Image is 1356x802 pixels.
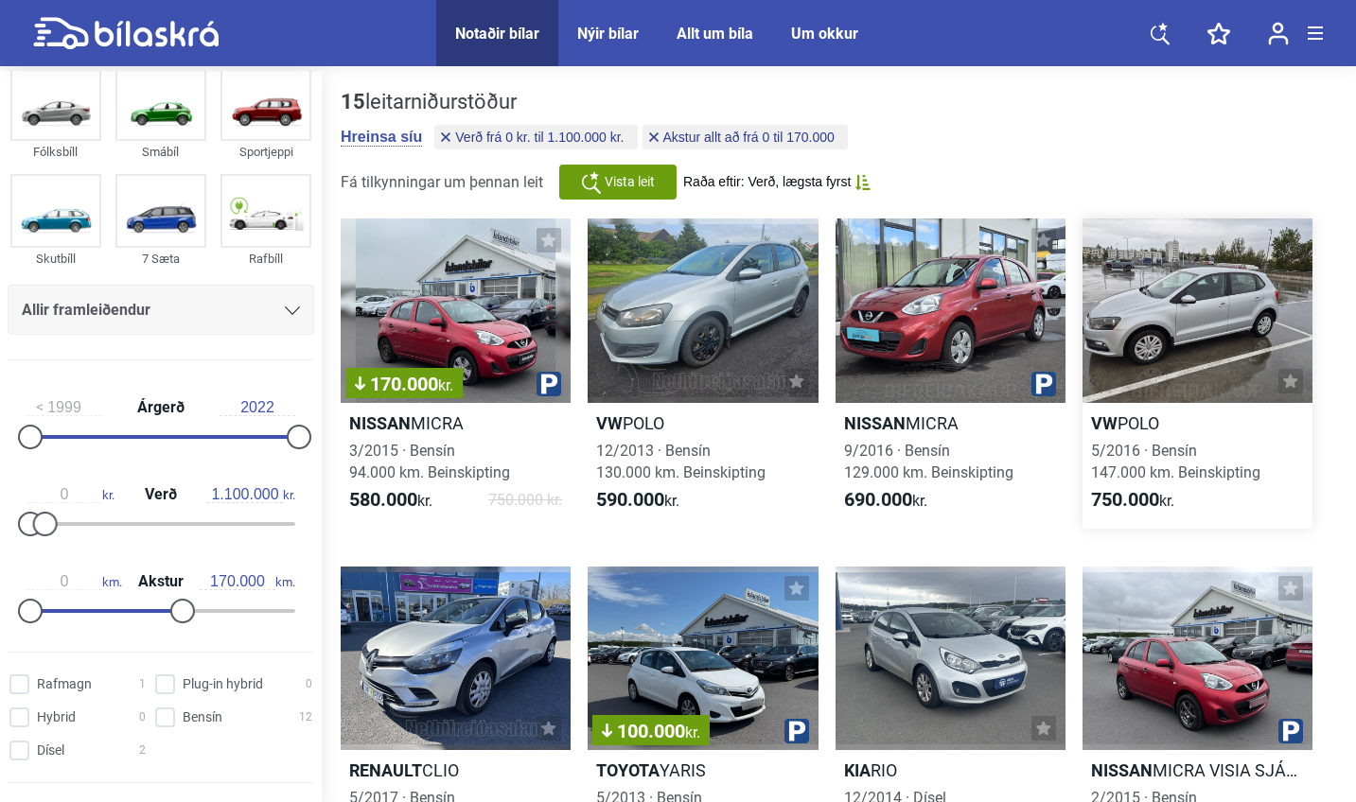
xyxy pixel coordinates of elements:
[139,741,146,760] span: 2
[537,372,561,396] img: parking.png
[596,488,664,511] b: 590.000
[791,25,858,43] a: Um okkur
[438,376,453,394] span: kr.
[784,719,809,743] img: parking.png
[844,760,871,780] b: Kia
[596,413,623,433] b: VW
[139,707,146,727] span: 0
[596,442,766,481] span: 12/2013 · Bensín 130.000 km. Beinskipting
[341,412,571,434] h2: MICRA
[220,141,311,163] div: Sportjeppi
[306,674,312,694] span: 0
[683,174,851,190] span: Raða eftir: Verð, lægsta fyrst
[10,248,101,270] div: Skutbíll
[602,722,700,741] span: 100.000
[132,400,189,415] span: Árgerð
[434,125,637,149] button: Verð frá 0 kr. til 1.100.000 kr.
[677,25,753,43] a: Allt um bíla
[140,487,182,502] span: Verð
[588,412,818,434] h2: POLO
[341,128,422,147] button: Hreinsa síu
[341,90,853,114] div: leitarniðurstöður
[220,248,311,270] div: Rafbíll
[10,141,101,163] div: Fólksbíll
[349,489,432,512] span: kr.
[836,759,1065,781] h2: RIO
[663,131,835,144] span: Akstur allt að frá 0 til 170.000
[200,573,295,590] span: km.
[1031,372,1056,396] img: parking.png
[115,248,206,270] div: 7 Sæta
[26,486,114,503] span: kr.
[1091,488,1159,511] b: 750.000
[1268,22,1289,45] img: user-login.svg
[455,25,539,43] a: Notaðir bílar
[207,486,295,503] span: kr.
[1091,760,1153,780] b: Nissan
[596,489,679,512] span: kr.
[588,759,818,781] h2: YARIS
[355,375,453,393] span: 170.000
[1083,412,1312,434] h2: POLO
[299,707,312,727] span: 12
[643,125,848,149] button: Akstur allt að frá 0 til 170.000
[844,413,906,433] b: Nissan
[1091,442,1260,481] span: 5/2016 · Bensín 147.000 km. Beinskipting
[349,442,510,481] span: 3/2015 · Bensín 94.000 km. Beinskipting
[836,218,1065,529] a: NissanMICRA9/2016 · Bensín129.000 km. Beinskipting690.000kr.
[577,25,639,43] a: Nýir bílar
[37,741,64,760] span: Dísel
[1091,489,1174,512] span: kr.
[26,573,122,590] span: km.
[139,674,146,694] span: 1
[683,174,871,190] button: Raða eftir: Verð, lægsta fyrst
[844,488,912,511] b: 690.000
[341,173,543,191] span: Fá tilkynningar um þennan leit
[685,724,700,741] span: kr.
[588,218,818,529] a: VWPOLO12/2013 · Bensín130.000 km. Beinskipting590.000kr.
[349,413,411,433] b: Nissan
[596,760,660,780] b: Toyota
[1083,759,1312,781] h2: MICRA VISIA SJÁLFSK
[488,489,562,512] span: 750.000 kr.
[133,574,188,589] span: Akstur
[455,131,624,144] span: Verð frá 0 kr. til 1.100.000 kr.
[183,707,222,727] span: Bensín
[341,90,365,113] b: 15
[183,674,263,694] span: Plug-in hybrid
[605,172,655,192] span: Vista leit
[341,218,571,529] a: 170.000kr.NissanMICRA3/2015 · Bensín94.000 km. Beinskipting580.000kr.750.000 kr.
[37,674,92,694] span: Rafmagn
[844,442,1013,481] span: 9/2016 · Bensín 129.000 km. Beinskipting
[341,759,571,781] h2: CLIO
[349,488,417,511] b: 580.000
[1278,719,1303,743] img: parking.png
[22,297,150,323] span: Allir framleiðendur
[115,141,206,163] div: Smábíl
[1091,413,1118,433] b: VW
[1083,218,1312,529] a: VWPOLO5/2016 · Bensín147.000 km. Beinskipting750.000kr.
[37,707,76,727] span: Hybrid
[844,489,927,512] span: kr.
[349,760,422,780] b: Renault
[836,412,1065,434] h2: MICRA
